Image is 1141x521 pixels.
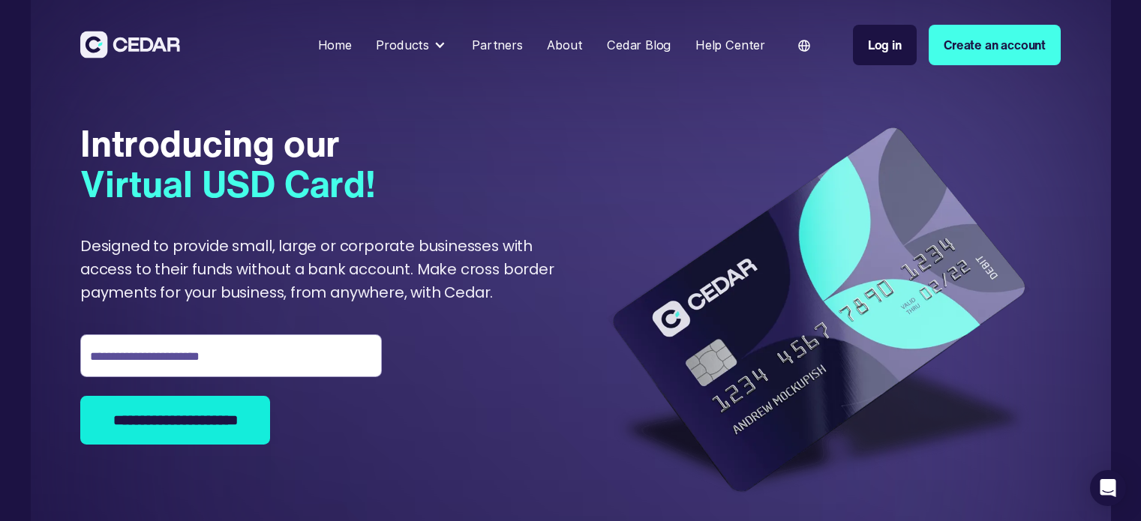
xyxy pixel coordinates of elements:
div: Products [370,30,453,61]
a: Log in [853,25,917,66]
div: Help Center [695,36,765,55]
a: Help Center [689,28,771,62]
a: Partners [466,28,529,62]
a: About [541,28,588,62]
div: Home [318,36,352,55]
div: About [547,36,582,55]
div: Products [376,36,429,55]
div: Open Intercom Messenger [1090,470,1126,506]
img: world icon [798,40,810,52]
a: Create an account [929,25,1061,66]
span: Virtual USD Card! [80,157,376,211]
form: Join the waiting list [80,334,382,445]
div: Cedar Blog [607,36,671,55]
div: Introducing our [80,124,376,205]
div: Partners [472,36,523,55]
div: Log in [868,36,902,55]
a: Cedar Blog [601,28,677,62]
div: Designed to provide small, large or corporate businesses with access to their funds without a ban... [80,235,565,304]
a: Home [311,28,358,62]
